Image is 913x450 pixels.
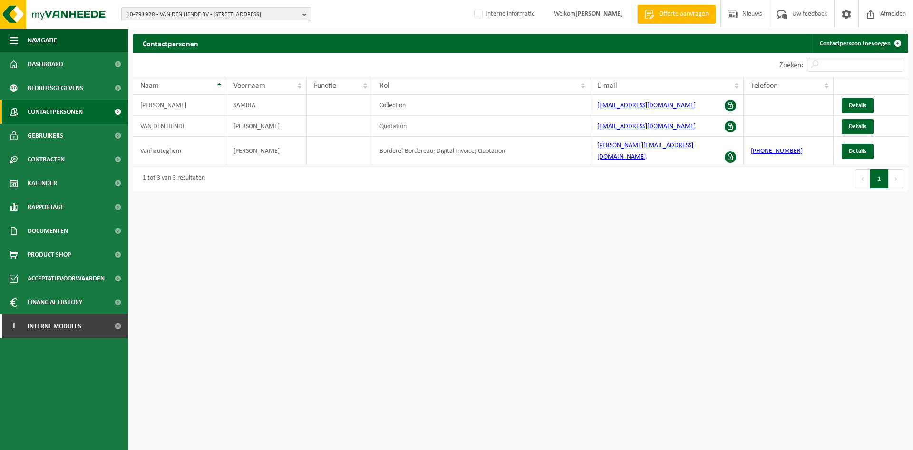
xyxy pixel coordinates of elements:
label: Interne informatie [472,7,535,21]
span: Kalender [28,171,57,195]
span: Rapportage [28,195,64,219]
td: [PERSON_NAME] [226,137,306,165]
span: Interne modules [28,314,81,338]
a: [PHONE_NUMBER] [751,148,803,155]
div: 1 tot 3 van 3 resultaten [138,170,205,187]
a: [EMAIL_ADDRESS][DOMAIN_NAME] [597,123,696,130]
span: 10-791928 - VAN DEN HENDE BV - [STREET_ADDRESS] [126,8,299,22]
span: Functie [314,82,336,90]
a: Contactpersoon toevoegen [812,34,907,53]
td: VAN DEN HENDE [133,116,226,137]
span: Voornaam [233,82,265,90]
span: Documenten [28,219,68,243]
span: Contracten [28,148,65,171]
span: Dashboard [28,52,63,76]
h2: Contactpersonen [133,34,208,52]
button: Previous [855,169,870,188]
span: Naam [140,82,159,90]
span: Offerte aanvragen [657,10,711,19]
span: Financial History [28,290,82,314]
span: Details [849,123,866,130]
span: Acceptatievoorwaarden [28,267,105,290]
td: [PERSON_NAME] [133,95,226,116]
span: Rol [379,82,389,90]
span: Gebruikers [28,124,63,148]
span: Details [849,148,866,154]
span: Telefoon [751,82,777,90]
span: Details [849,102,866,109]
a: Offerte aanvragen [637,5,716,24]
td: Borderel-Bordereau; Digital Invoice; Quotation [372,137,591,165]
span: Contactpersonen [28,100,83,124]
a: [PERSON_NAME][EMAIL_ADDRESS][DOMAIN_NAME] [597,142,693,160]
td: Collection [372,95,591,116]
button: 10-791928 - VAN DEN HENDE BV - [STREET_ADDRESS] [121,7,311,21]
span: E-mail [597,82,617,90]
a: [EMAIL_ADDRESS][DOMAIN_NAME] [597,102,696,109]
span: Bedrijfsgegevens [28,76,83,100]
span: Navigatie [28,29,57,52]
a: Details [842,144,874,159]
button: 1 [870,169,889,188]
strong: [PERSON_NAME] [575,10,623,18]
td: [PERSON_NAME] [226,116,306,137]
span: I [10,314,18,338]
td: SAMIRA [226,95,306,116]
a: Details [842,98,874,113]
a: Details [842,119,874,134]
button: Next [889,169,903,188]
td: Vanhauteghem [133,137,226,165]
label: Zoeken: [779,61,803,69]
span: Product Shop [28,243,71,267]
td: Quotation [372,116,591,137]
